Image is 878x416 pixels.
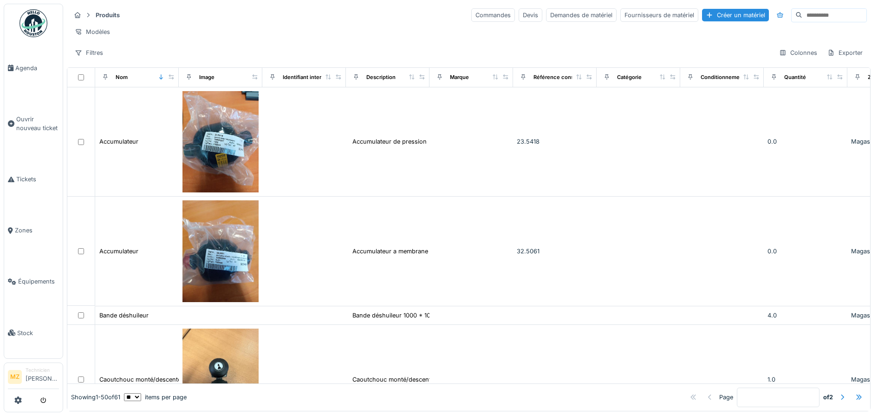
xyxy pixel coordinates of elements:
[4,256,63,307] a: Équipements
[182,91,259,193] img: Accumulateur
[767,247,844,256] div: 0.0
[4,42,63,93] a: Agenda
[92,11,124,20] strong: Produits
[4,307,63,358] a: Stock
[352,375,459,384] div: Caoutchouc monté/descente potence
[8,367,59,389] a: MZ Technicien[PERSON_NAME]
[823,393,833,402] strong: of 2
[71,393,120,402] div: Showing 1 - 50 of 61
[352,311,475,320] div: Bande déshuileur 1000 * 100 pour kitamura
[99,375,206,384] div: Caoutchouc monté/descente potence
[352,247,484,256] div: Accumulateur a membrane 0531601551 PO=75
[17,329,59,337] span: Stock
[16,115,59,132] span: Ouvrir nouveau ticket
[116,73,128,81] div: Nom
[124,393,187,402] div: items per page
[519,8,542,22] div: Devis
[18,277,59,286] span: Équipements
[767,137,844,146] div: 0.0
[99,247,138,256] div: Accumulateur
[784,73,806,81] div: Quantité
[4,93,63,153] a: Ouvrir nouveau ticket
[517,247,593,256] div: 32.5061
[620,8,698,22] div: Fournisseurs de matériel
[617,73,642,81] div: Catégorie
[517,137,593,146] div: 23.5418
[450,73,469,81] div: Marque
[823,46,867,59] div: Exporter
[533,73,594,81] div: Référence constructeur
[15,64,59,73] span: Agenda
[702,9,769,21] div: Créer un matériel
[71,46,107,59] div: Filtres
[26,367,59,374] div: Technicien
[775,46,821,59] div: Colonnes
[352,137,427,146] div: Accumulateur de pression
[16,175,59,184] span: Tickets
[546,8,617,22] div: Demandes de matériel
[4,154,63,205] a: Tickets
[701,73,745,81] div: Conditionnement
[15,226,59,235] span: Zones
[26,367,59,387] li: [PERSON_NAME]
[99,311,149,320] div: Bande déshuileur
[283,73,328,81] div: Identifiant interne
[366,73,396,81] div: Description
[4,205,63,256] a: Zones
[767,311,844,320] div: 4.0
[182,200,259,302] img: Accumulateur
[71,25,114,39] div: Modèles
[20,9,47,37] img: Badge_color-CXgf-gQk.svg
[199,73,215,81] div: Image
[99,137,138,146] div: Accumulateur
[471,8,515,22] div: Commandes
[767,375,844,384] div: 1.0
[719,393,733,402] div: Page
[8,370,22,384] li: MZ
